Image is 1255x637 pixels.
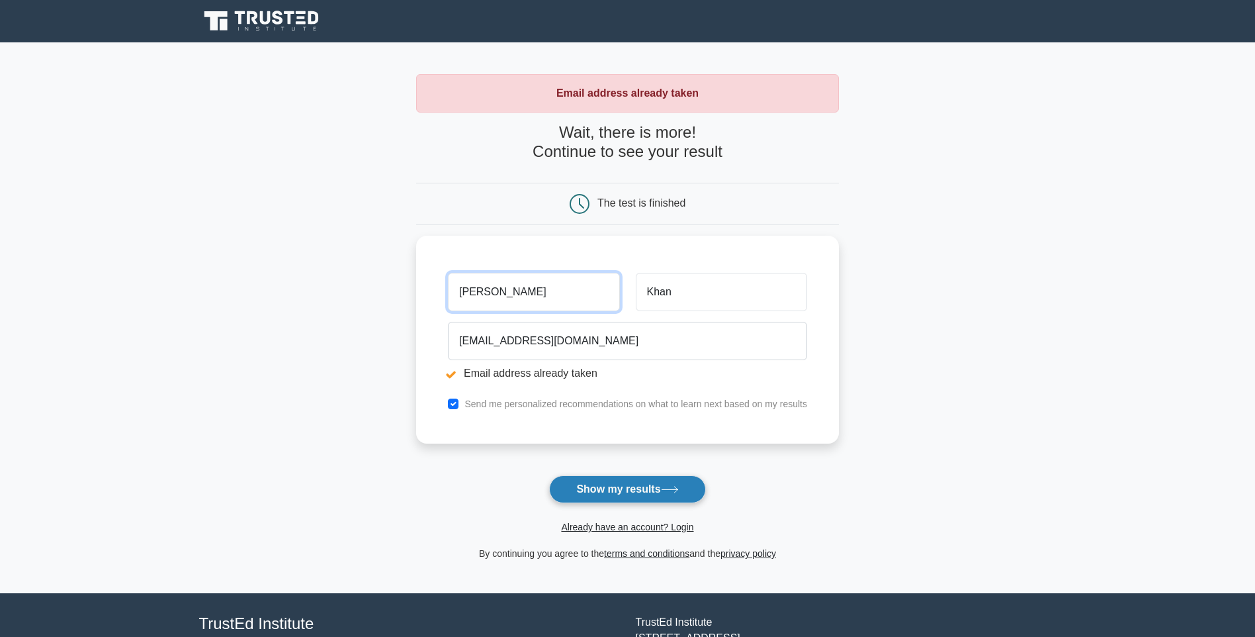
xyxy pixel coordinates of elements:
[556,87,699,99] strong: Email address already taken
[549,475,705,503] button: Show my results
[199,614,620,634] h4: TrustEd Institute
[416,123,839,162] h4: Wait, there is more! Continue to see your result
[720,548,776,559] a: privacy policy
[464,399,807,409] label: Send me personalized recommendations on what to learn next based on my results
[561,522,693,532] a: Already have an account? Login
[448,366,807,381] li: Email address already taken
[448,322,807,360] input: Email
[448,273,619,311] input: First name
[408,546,847,562] div: By continuing you agree to the and the
[604,548,689,559] a: terms and conditions
[636,273,807,311] input: Last name
[597,197,685,209] div: The test is finished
